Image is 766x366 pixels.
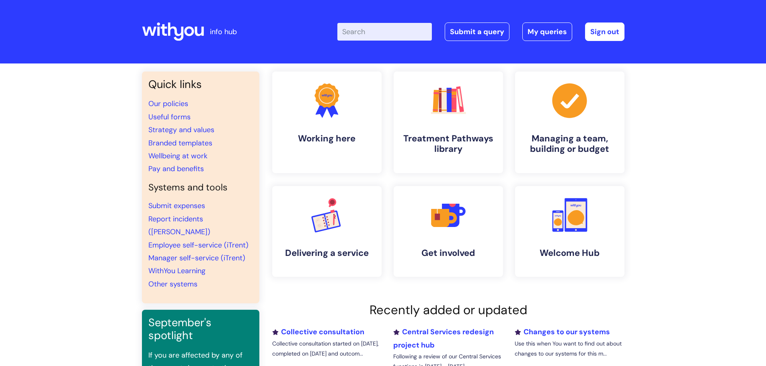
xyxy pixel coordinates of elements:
[522,133,618,155] h4: Managing a team, building or budget
[272,339,382,359] p: Collective consultation started on [DATE], completed on [DATE] and outcom...
[148,112,191,122] a: Useful forms
[148,253,245,263] a: Manager self-service (iTrent)
[279,133,375,144] h4: Working here
[210,25,237,38] p: info hub
[515,339,624,359] p: Use this when You want to find out about changes to our systems for this m...
[148,201,205,211] a: Submit expenses
[148,240,248,250] a: Employee self-service (iTrent)
[515,186,624,277] a: Welcome Hub
[337,22,624,41] div: | -
[337,23,432,41] input: Search
[279,248,375,258] h4: Delivering a service
[585,22,624,41] a: Sign out
[148,266,205,276] a: WithYou Learning
[272,327,364,337] a: Collective consultation
[515,72,624,173] a: Managing a team, building or budget
[522,248,618,258] h4: Welcome Hub
[148,125,214,135] a: Strategy and values
[148,138,212,148] a: Branded templates
[148,151,207,161] a: Wellbeing at work
[400,248,497,258] h4: Get involved
[148,78,253,91] h3: Quick links
[148,214,210,237] a: Report incidents ([PERSON_NAME])
[148,316,253,342] h3: September's spotlight
[272,72,382,173] a: Working here
[400,133,497,155] h4: Treatment Pathways library
[148,182,253,193] h4: Systems and tools
[394,72,503,173] a: Treatment Pathways library
[148,279,197,289] a: Other systems
[272,186,382,277] a: Delivering a service
[394,186,503,277] a: Get involved
[148,164,204,174] a: Pay and benefits
[522,22,572,41] a: My queries
[445,22,509,41] a: Submit a query
[272,303,624,317] h2: Recently added or updated
[515,327,610,337] a: Changes to our systems
[148,99,188,108] a: Our policies
[393,327,494,350] a: Central Services redesign project hub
